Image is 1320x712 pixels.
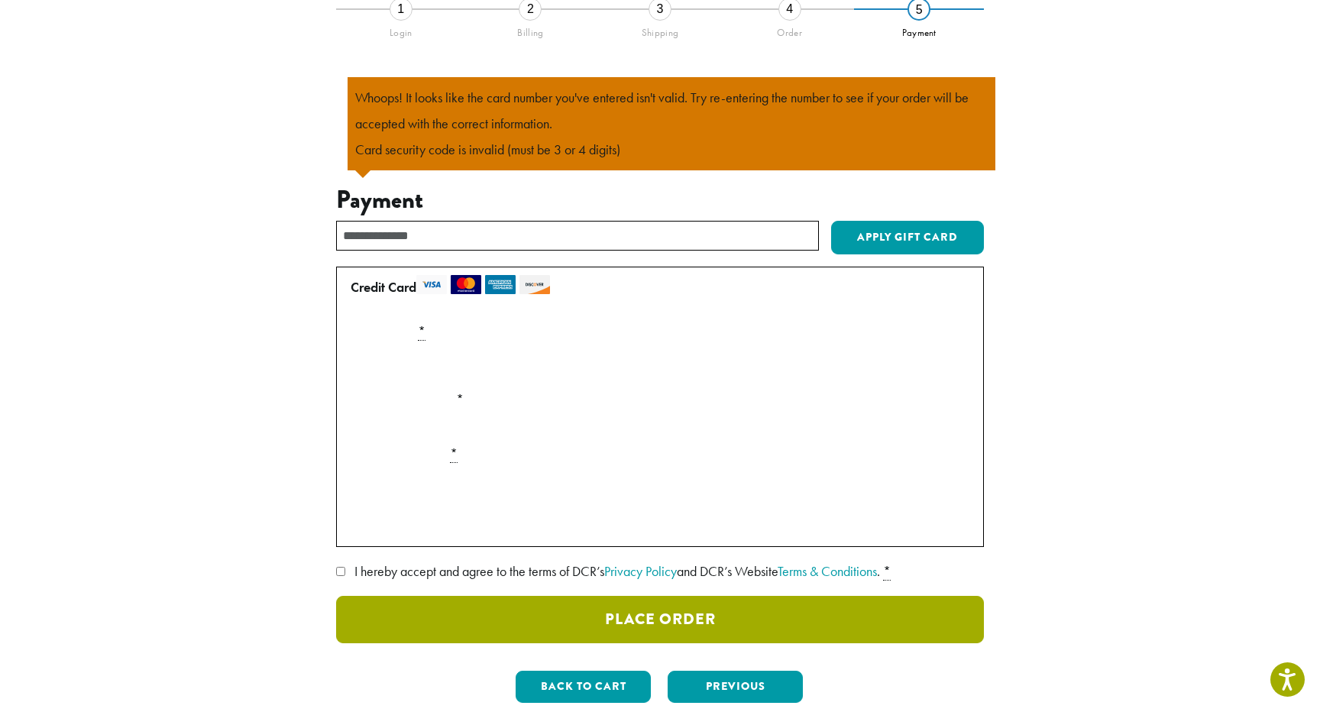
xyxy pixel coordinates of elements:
button: Apply Gift Card [831,221,984,254]
button: Place Order [336,596,984,643]
div: Order [725,21,855,39]
img: amex [485,275,516,294]
li: Whoops! It looks like the card number you've entered isn't valid. Try re-entering the number to s... [355,85,988,137]
div: Shipping [595,21,725,39]
img: mastercard [451,275,481,294]
input: I hereby accept and agree to the terms of DCR’sPrivacy Policyand DCR’s WebsiteTerms & Conditions. * [336,567,345,576]
li: Card security code is invalid (must be 3 or 4 digits) [355,137,988,163]
div: Login [336,21,466,39]
div: Payment [854,21,984,39]
a: Privacy Policy [604,562,677,580]
abbr: required [418,322,425,341]
img: visa [416,275,447,294]
span: I hereby accept and agree to the terms of DCR’s and DCR’s Website . [354,562,880,580]
label: Credit Card [351,275,963,299]
div: Billing [466,21,596,39]
button: Previous [668,671,803,703]
a: Terms & Conditions [778,562,877,580]
h3: Payment [336,186,984,215]
abbr: required [883,562,891,581]
abbr: required [450,445,458,463]
button: Back to cart [516,671,651,703]
img: discover [519,275,550,294]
